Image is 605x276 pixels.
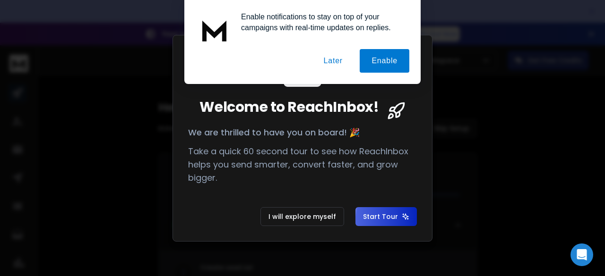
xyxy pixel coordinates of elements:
[311,49,354,73] button: Later
[355,207,417,226] button: Start Tour
[188,126,417,139] p: We are thrilled to have you on board! 🎉
[360,49,409,73] button: Enable
[233,11,409,33] div: Enable notifications to stay on top of your campaigns with real-time updates on replies.
[196,11,233,49] img: notification icon
[570,243,593,266] div: Open Intercom Messenger
[188,145,417,184] p: Take a quick 60 second tour to see how ReachInbox helps you send smarter, convert faster, and gro...
[199,99,379,116] span: Welcome to ReachInbox!
[363,212,409,221] span: Start Tour
[260,207,344,226] button: I will explore myself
